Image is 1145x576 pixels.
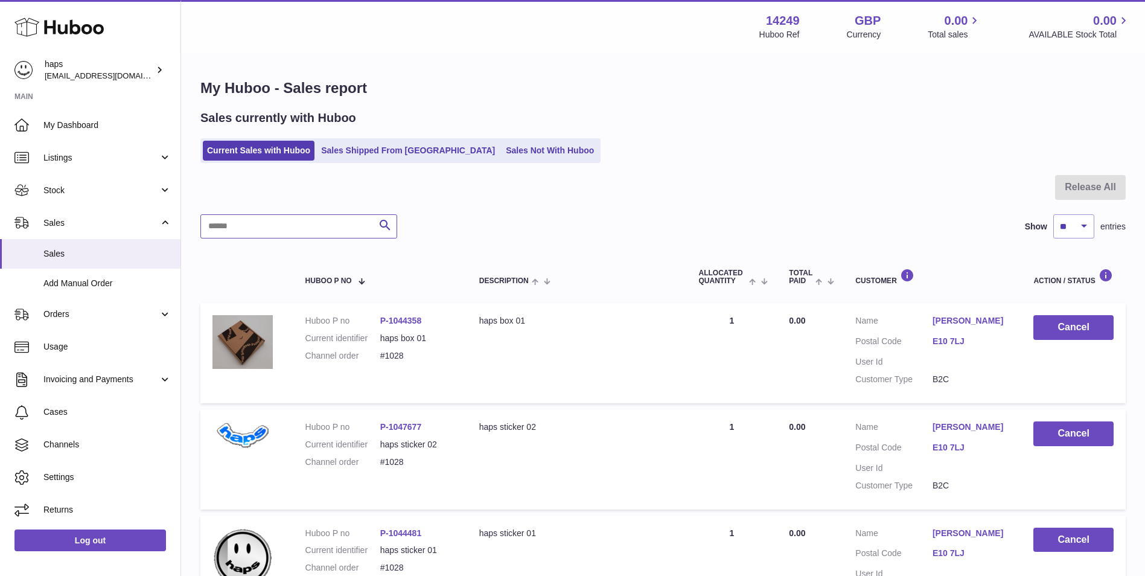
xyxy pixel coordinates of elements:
dt: Huboo P no [305,421,380,433]
span: Huboo P no [305,277,352,285]
span: Sales [43,217,159,229]
button: Cancel [1033,315,1114,340]
div: haps [45,59,153,82]
dt: Channel order [305,562,380,574]
img: internalAdmin-14249@internal.huboo.com [14,61,33,79]
label: Show [1025,221,1047,232]
div: Customer [855,269,1009,285]
div: haps sticker 02 [479,421,675,433]
h1: My Huboo - Sales report [200,78,1126,98]
dt: User Id [855,356,933,368]
dt: Postal Code [855,336,933,350]
span: [EMAIL_ADDRESS][DOMAIN_NAME] [45,71,177,80]
span: Add Manual Order [43,278,171,289]
span: Usage [43,341,171,353]
a: Sales Not With Huboo [502,141,598,161]
span: Orders [43,309,159,320]
strong: GBP [855,13,881,29]
dt: Name [855,528,933,542]
a: Sales Shipped From [GEOGRAPHIC_DATA] [317,141,499,161]
a: 0.00 Total sales [928,13,981,40]
dd: #1028 [380,456,455,468]
span: 0.00 [789,422,805,432]
img: 142491749762144.jpeg [212,315,273,369]
span: 0.00 [1093,13,1117,29]
span: Channels [43,439,171,450]
dt: Postal Code [855,442,933,456]
a: Current Sales with Huboo [203,141,314,161]
dt: Channel order [305,350,380,362]
a: [PERSON_NAME] [933,421,1010,433]
a: P-1047677 [380,422,422,432]
button: Cancel [1033,528,1114,552]
dt: Name [855,315,933,330]
dd: #1028 [380,562,455,574]
a: Log out [14,530,166,551]
h2: Sales currently with Huboo [200,110,356,126]
dt: Postal Code [855,548,933,562]
span: Description [479,277,529,285]
span: Invoicing and Payments [43,374,159,385]
span: My Dashboard [43,120,171,131]
span: Settings [43,472,171,483]
span: Sales [43,248,171,260]
span: AVAILABLE Stock Total [1029,29,1131,40]
span: Stock [43,185,159,196]
span: Cases [43,406,171,418]
span: Listings [43,152,159,164]
span: Total sales [928,29,981,40]
dt: Current identifier [305,439,380,450]
strong: 14249 [766,13,800,29]
dt: Customer Type [855,480,933,491]
dd: B2C [933,480,1010,491]
a: P-1044481 [380,528,422,538]
dt: Current identifier [305,545,380,556]
span: entries [1100,221,1126,232]
dt: Current identifier [305,333,380,344]
dt: Customer Type [855,374,933,385]
img: 142491749763947.png [212,421,273,449]
a: [PERSON_NAME] [933,315,1010,327]
a: E10 7LJ [933,336,1010,347]
span: 0.00 [945,13,968,29]
div: haps box 01 [479,315,675,327]
td: 1 [687,303,777,403]
span: ALLOCATED Quantity [699,269,746,285]
span: 0.00 [789,528,805,538]
dd: haps sticker 01 [380,545,455,556]
div: Action / Status [1033,269,1114,285]
a: E10 7LJ [933,548,1010,559]
span: Total paid [789,269,812,285]
dd: B2C [933,374,1010,385]
dd: #1028 [380,350,455,362]
dt: Huboo P no [305,528,380,539]
a: [PERSON_NAME] [933,528,1010,539]
td: 1 [687,409,777,510]
span: 0.00 [789,316,805,325]
a: 0.00 AVAILABLE Stock Total [1029,13,1131,40]
dt: Huboo P no [305,315,380,327]
dt: Channel order [305,456,380,468]
button: Cancel [1033,421,1114,446]
span: Returns [43,504,171,516]
div: haps sticker 01 [479,528,675,539]
div: Currency [847,29,881,40]
dt: Name [855,421,933,436]
dd: haps sticker 02 [380,439,455,450]
dd: haps box 01 [380,333,455,344]
div: Huboo Ref [759,29,800,40]
dt: User Id [855,462,933,474]
a: P-1044358 [380,316,422,325]
a: E10 7LJ [933,442,1010,453]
